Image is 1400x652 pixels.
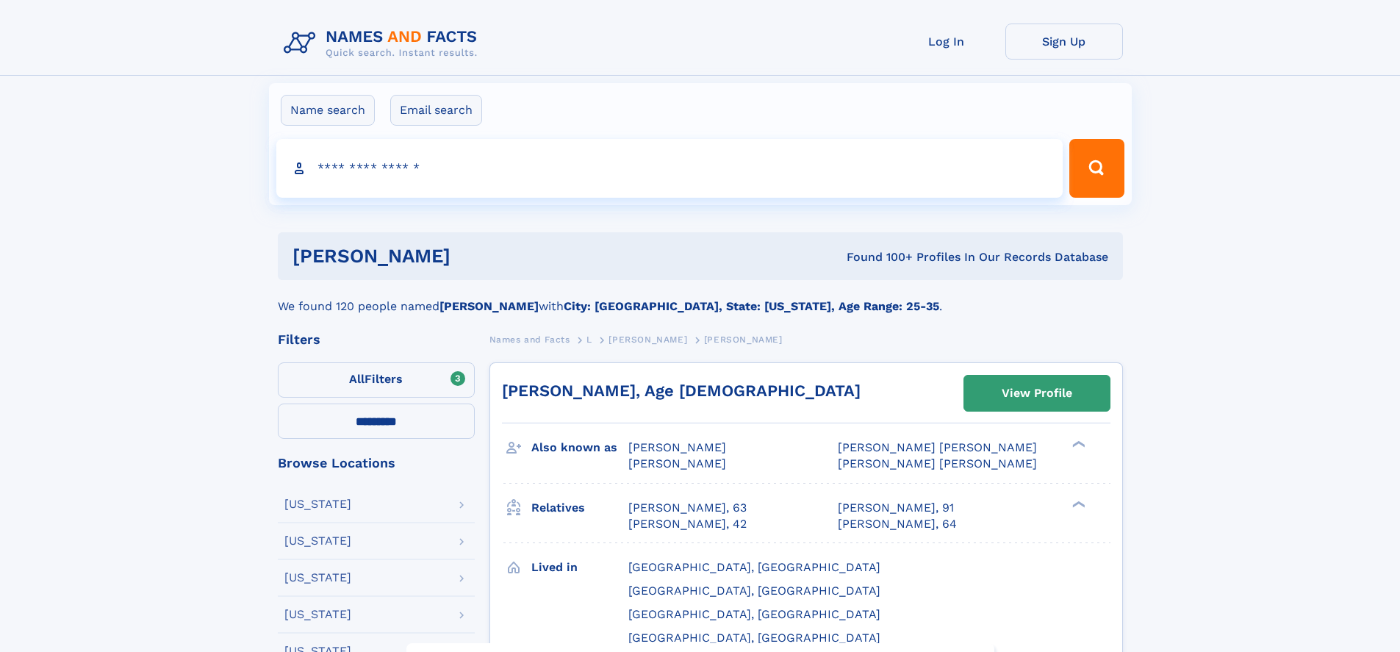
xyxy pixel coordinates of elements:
[284,535,351,547] div: [US_STATE]
[1002,376,1072,410] div: View Profile
[628,584,880,598] span: [GEOGRAPHIC_DATA], [GEOGRAPHIC_DATA]
[628,516,747,532] a: [PERSON_NAME], 42
[586,334,592,345] span: L
[531,435,628,460] h3: Also known as
[609,330,687,348] a: [PERSON_NAME]
[292,247,649,265] h1: [PERSON_NAME]
[489,330,570,348] a: Names and Facts
[284,609,351,620] div: [US_STATE]
[838,516,957,532] a: [PERSON_NAME], 64
[502,381,861,400] a: [PERSON_NAME], Age [DEMOGRAPHIC_DATA]
[838,456,1037,470] span: [PERSON_NAME] [PERSON_NAME]
[564,299,939,313] b: City: [GEOGRAPHIC_DATA], State: [US_STATE], Age Range: 25-35
[281,95,375,126] label: Name search
[628,500,747,516] a: [PERSON_NAME], 63
[284,498,351,510] div: [US_STATE]
[278,362,475,398] label: Filters
[349,372,365,386] span: All
[1069,139,1124,198] button: Search Button
[284,572,351,584] div: [US_STATE]
[439,299,539,313] b: [PERSON_NAME]
[838,440,1037,454] span: [PERSON_NAME] [PERSON_NAME]
[609,334,687,345] span: [PERSON_NAME]
[628,560,880,574] span: [GEOGRAPHIC_DATA], [GEOGRAPHIC_DATA]
[704,334,783,345] span: [PERSON_NAME]
[278,24,489,63] img: Logo Names and Facts
[278,456,475,470] div: Browse Locations
[888,24,1005,60] a: Log In
[628,631,880,645] span: [GEOGRAPHIC_DATA], [GEOGRAPHIC_DATA]
[628,607,880,621] span: [GEOGRAPHIC_DATA], [GEOGRAPHIC_DATA]
[276,139,1063,198] input: search input
[1069,499,1086,509] div: ❯
[964,376,1110,411] a: View Profile
[1005,24,1123,60] a: Sign Up
[648,249,1108,265] div: Found 100+ Profiles In Our Records Database
[278,333,475,346] div: Filters
[390,95,482,126] label: Email search
[531,495,628,520] h3: Relatives
[531,555,628,580] h3: Lived in
[586,330,592,348] a: L
[838,500,954,516] a: [PERSON_NAME], 91
[628,456,726,470] span: [PERSON_NAME]
[628,440,726,454] span: [PERSON_NAME]
[278,280,1123,315] div: We found 120 people named with .
[1069,440,1086,449] div: ❯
